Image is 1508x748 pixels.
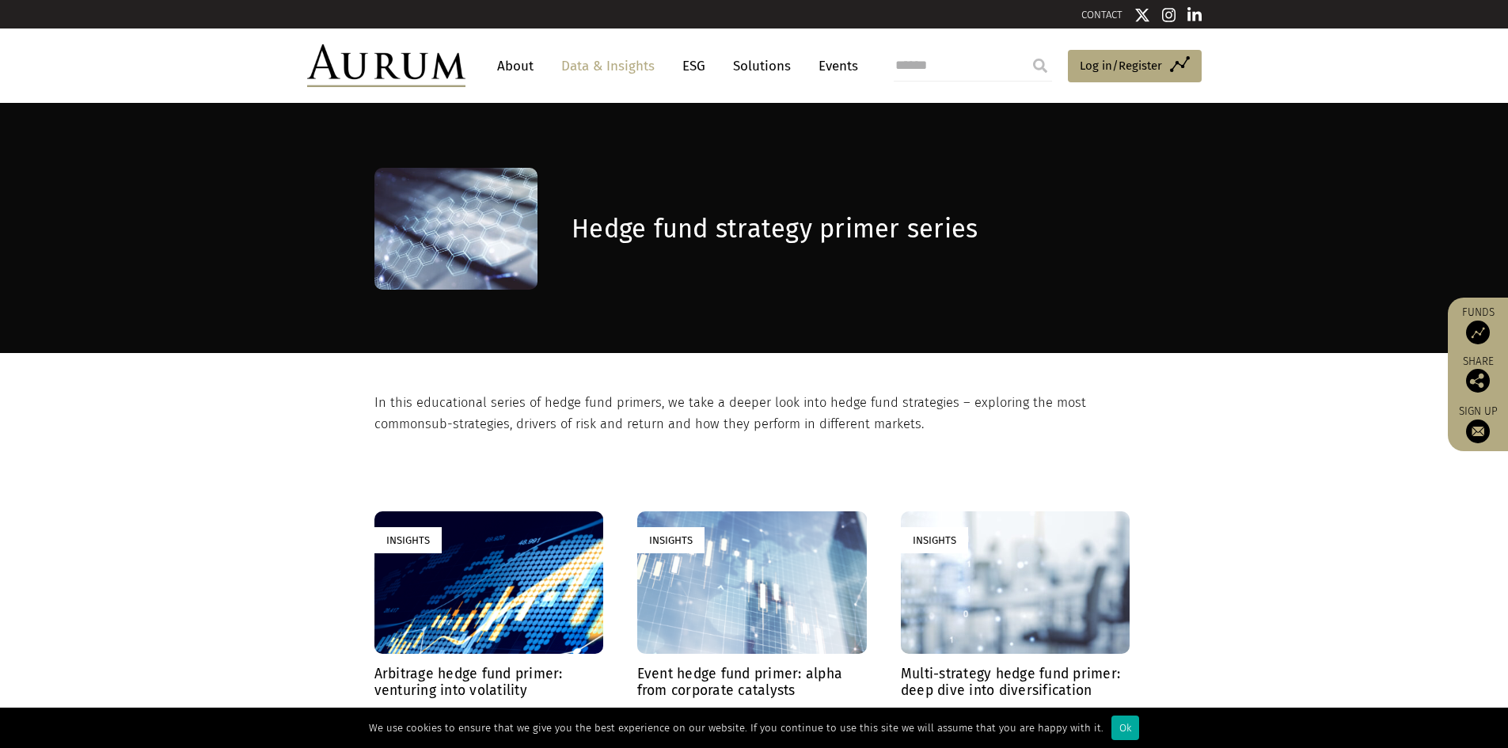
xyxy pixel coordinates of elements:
[1111,716,1139,740] div: Ok
[553,51,663,81] a: Data & Insights
[425,416,510,431] span: sub-strategies
[1080,56,1162,75] span: Log in/Register
[674,51,713,81] a: ESG
[374,393,1130,435] p: In this educational series of hedge fund primers, we take a deeper look into hedge fund strategie...
[1187,7,1202,23] img: Linkedin icon
[637,527,705,553] div: Insights
[572,214,1130,245] h1: Hedge fund strategy primer series
[725,51,799,81] a: Solutions
[1456,404,1500,443] a: Sign up
[489,51,541,81] a: About
[1456,306,1500,344] a: Funds
[374,666,603,699] h4: Arbitrage hedge fund primer: venturing into volatility
[1068,50,1202,83] a: Log in/Register
[1466,369,1490,393] img: Share this post
[1134,7,1150,23] img: Twitter icon
[811,51,858,81] a: Events
[1024,50,1056,82] input: Submit
[901,666,1130,699] h4: Multi-strategy hedge fund primer: deep dive into diversification
[1081,9,1122,21] a: CONTACT
[901,527,968,553] div: Insights
[1466,420,1490,443] img: Sign up to our newsletter
[374,527,442,553] div: Insights
[1456,356,1500,393] div: Share
[307,44,465,87] img: Aurum
[637,666,866,699] h4: Event hedge fund primer: alpha from corporate catalysts
[1162,7,1176,23] img: Instagram icon
[1466,321,1490,344] img: Access Funds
